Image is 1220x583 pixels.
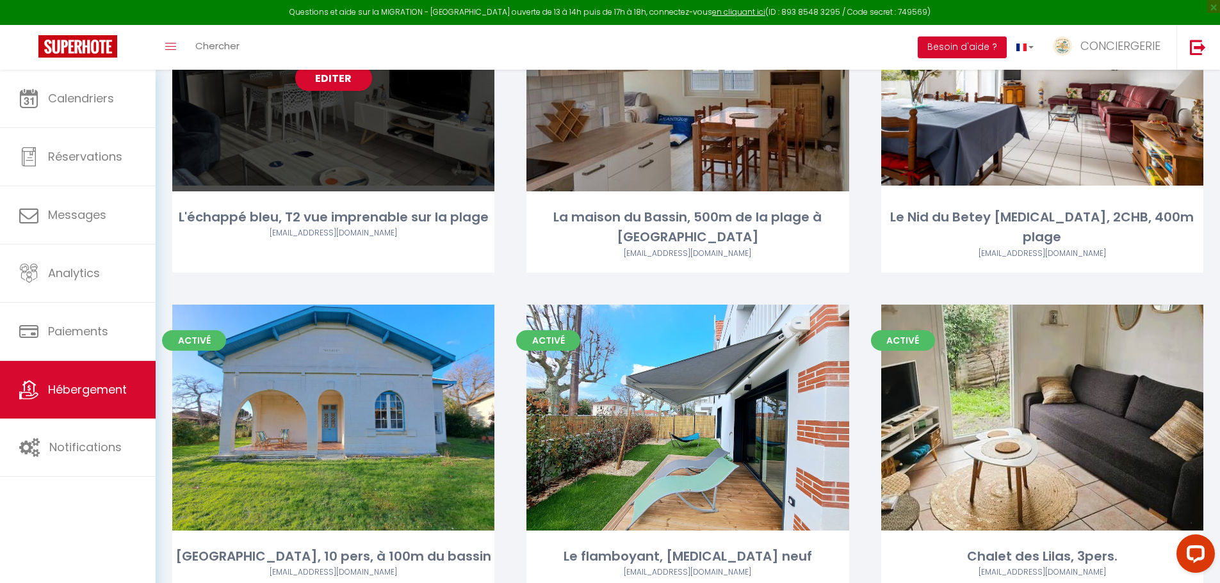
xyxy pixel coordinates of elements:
div: Airbnb [526,248,849,260]
span: Activé [516,330,580,351]
div: Airbnb [172,227,494,239]
div: Le flamboyant, [MEDICAL_DATA] neuf [526,547,849,566]
span: Messages [48,207,106,223]
div: Airbnb [881,248,1203,260]
span: Chercher [195,39,240,52]
a: Editer [649,65,726,91]
span: Activé [871,330,935,351]
div: Chalet des Lilas, 3pers. [881,547,1203,566]
button: Besoin d'aide ? [918,36,1007,58]
a: ... CONCIERGERIE [1043,25,1176,70]
span: Calendriers [48,90,114,106]
a: Editer [1004,65,1080,91]
a: Editer [649,404,726,430]
span: Activé [162,330,226,351]
div: Airbnb [881,566,1203,579]
span: Notifications [49,439,122,455]
img: ... [1053,36,1072,56]
a: Editer [1004,404,1080,430]
div: La maison du Bassin, 500m de la plage à [GEOGRAPHIC_DATA] [526,207,849,248]
span: CONCIERGERIE [1080,38,1160,54]
img: logout [1190,39,1206,55]
div: [GEOGRAPHIC_DATA], 10 pers, à 100m du bassin [172,547,494,566]
a: Chercher [186,25,249,70]
div: Le Nid du Betey [MEDICAL_DATA], 2CHB, 400m plage [881,207,1203,248]
div: Airbnb [172,566,494,579]
span: Paiements [48,323,108,339]
span: Réservations [48,148,122,164]
img: Super Booking [38,35,117,58]
iframe: LiveChat chat widget [1166,529,1220,583]
a: Editer [295,65,372,91]
div: L'échappé bleu, T2 vue imprenable sur la plage [172,207,494,227]
span: Analytics [48,265,100,281]
a: Editer [295,404,372,430]
div: Airbnb [526,566,849,579]
a: en cliquant ici [712,6,765,17]
span: Hébergement [48,381,127,397]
